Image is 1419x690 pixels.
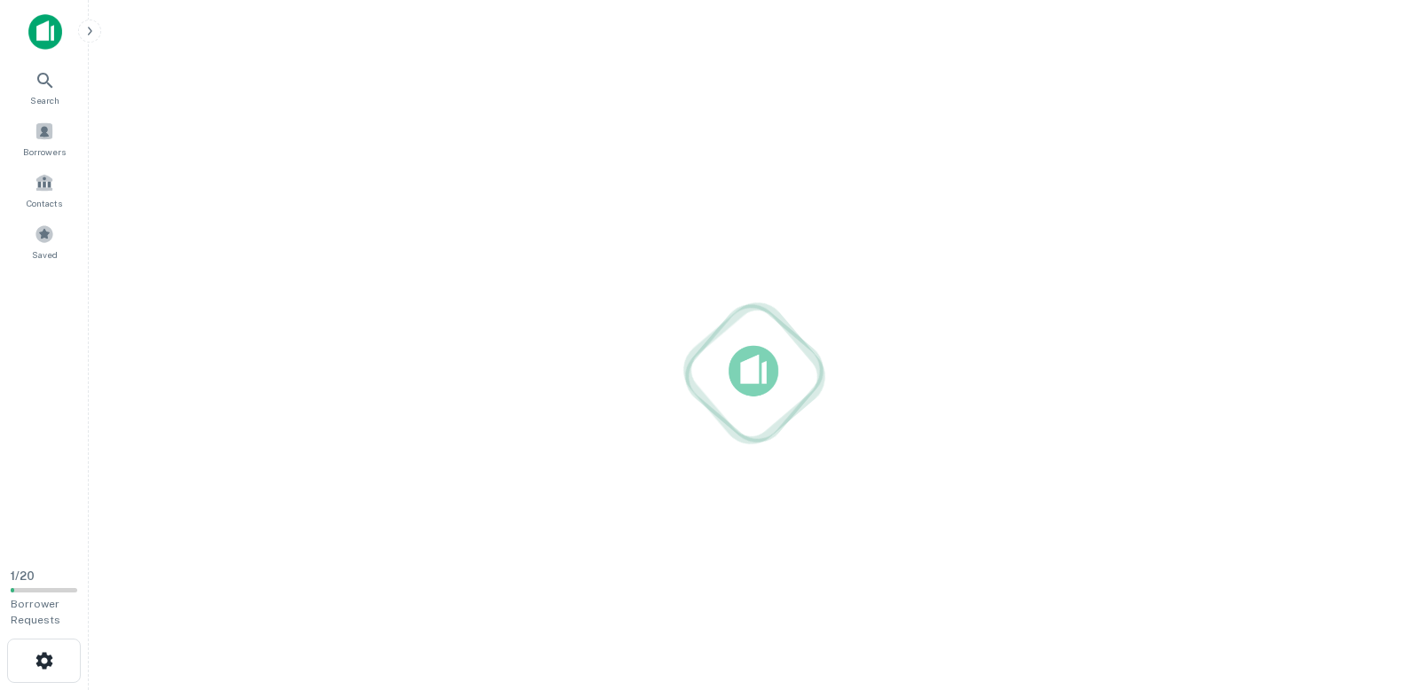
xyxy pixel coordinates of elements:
span: Contacts [27,196,62,210]
a: Borrowers [5,114,83,162]
span: Saved [32,247,58,262]
a: Contacts [5,166,83,214]
span: 1 / 20 [11,569,35,583]
a: Search [5,63,83,111]
img: capitalize-icon.png [28,14,62,50]
span: Borrower Requests [11,598,60,626]
span: Search [30,93,59,107]
span: Borrowers [23,145,66,159]
iframe: Chat Widget [1330,491,1419,576]
a: Saved [5,217,83,265]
